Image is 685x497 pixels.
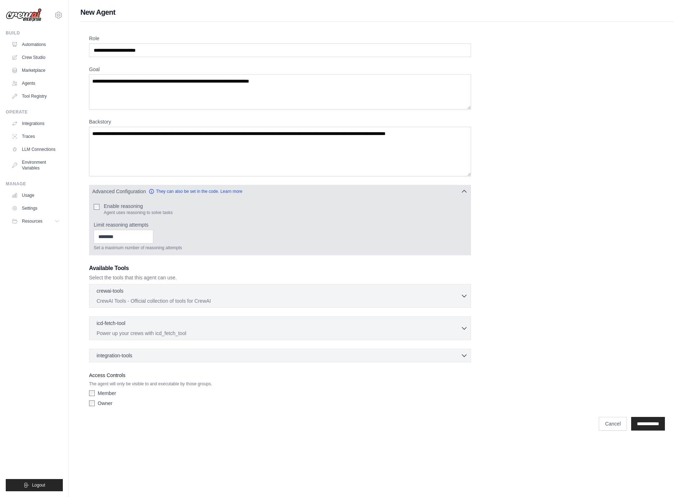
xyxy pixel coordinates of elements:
[94,245,466,251] p: Set a maximum number of reasoning attempts
[6,30,63,36] div: Build
[149,189,242,194] a: They can also be set in the code. Learn more
[6,8,42,22] img: Logo
[92,320,468,337] button: icd-fetch-tool Power up your crews with icd_fetch_tool
[89,35,471,42] label: Role
[97,352,132,359] span: integration-tools
[6,479,63,491] button: Logout
[98,400,112,407] label: Owner
[89,66,471,73] label: Goal
[97,287,124,294] p: crewai-tools
[97,320,125,327] p: icd-fetch-tool
[89,118,471,125] label: Backstory
[599,417,627,431] a: Cancel
[9,39,63,50] a: Automations
[9,52,63,63] a: Crew Studio
[89,185,471,198] button: Advanced Configuration They can also be set in the code. Learn more
[89,381,471,387] p: The agent will only be visible to and executable by those groups.
[80,7,674,17] h1: New Agent
[89,264,471,273] h3: Available Tools
[89,371,471,380] label: Access Controls
[9,203,63,214] a: Settings
[9,157,63,174] a: Environment Variables
[9,131,63,142] a: Traces
[92,287,468,305] button: crewai-tools CrewAI Tools - Official collection of tools for CrewAI
[97,297,461,305] p: CrewAI Tools - Official collection of tools for CrewAI
[9,144,63,155] a: LLM Connections
[104,210,173,215] p: Agent uses reasoning to solve tasks
[9,215,63,227] button: Resources
[6,109,63,115] div: Operate
[92,352,468,359] button: integration-tools
[94,221,466,228] label: Limit reasoning attempts
[92,188,146,195] span: Advanced Configuration
[32,482,45,488] span: Logout
[104,203,173,210] label: Enable reasoning
[97,330,461,337] p: Power up your crews with icd_fetch_tool
[9,78,63,89] a: Agents
[9,90,63,102] a: Tool Registry
[89,274,471,281] p: Select the tools that this agent can use.
[9,118,63,129] a: Integrations
[22,218,42,224] span: Resources
[6,181,63,187] div: Manage
[9,65,63,76] a: Marketplace
[98,390,116,397] label: Member
[9,190,63,201] a: Usage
